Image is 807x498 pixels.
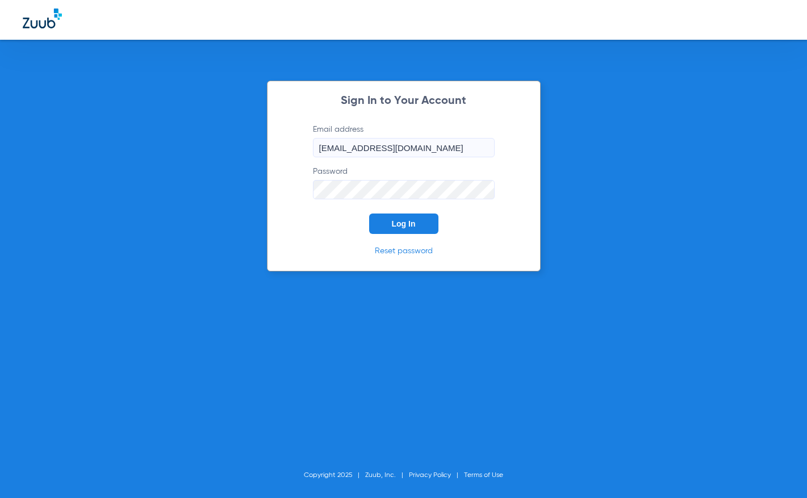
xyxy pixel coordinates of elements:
h2: Sign In to Your Account [296,95,512,107]
li: Copyright 2025 [304,470,365,481]
input: Email address [313,138,495,157]
label: Password [313,166,495,199]
a: Reset password [375,247,433,255]
li: Zuub, Inc. [365,470,409,481]
a: Privacy Policy [409,472,451,479]
span: Log In [392,219,416,228]
input: Password [313,180,495,199]
label: Email address [313,124,495,157]
iframe: Chat Widget [750,443,807,498]
a: Terms of Use [464,472,503,479]
button: Log In [369,214,438,234]
img: Zuub Logo [23,9,62,28]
